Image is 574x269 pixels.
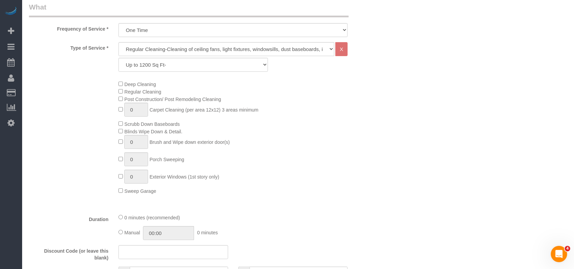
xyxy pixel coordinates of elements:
[149,174,219,180] span: Exterior Windows (1st story only)
[124,89,161,95] span: Regular Cleaning
[565,246,570,251] span: 4
[24,42,113,51] label: Type of Service *
[551,246,567,262] iframe: Intercom live chat
[124,82,156,87] span: Deep Cleaning
[124,129,182,134] span: Blinds Wipe Down & Detail.
[24,23,113,32] label: Frequency of Service *
[124,97,221,102] span: Post Construction/ Post Remodeling Cleaning
[197,230,218,235] span: 0 minutes
[24,245,113,261] label: Discount Code (or leave this blank)
[24,214,113,223] label: Duration
[29,2,349,17] legend: What
[149,107,258,113] span: Carpet Cleaning (per area 12x12) 3 areas minimum
[124,230,140,235] span: Manual
[4,7,18,16] img: Automaid Logo
[149,157,184,162] span: Porch Sweeping
[149,139,230,145] span: Brush and Wipe down exterior door(s)
[124,188,156,194] span: Sweep Garage
[124,215,180,220] span: 0 minutes (recommended)
[124,121,180,127] span: Scrubb Down Baseboards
